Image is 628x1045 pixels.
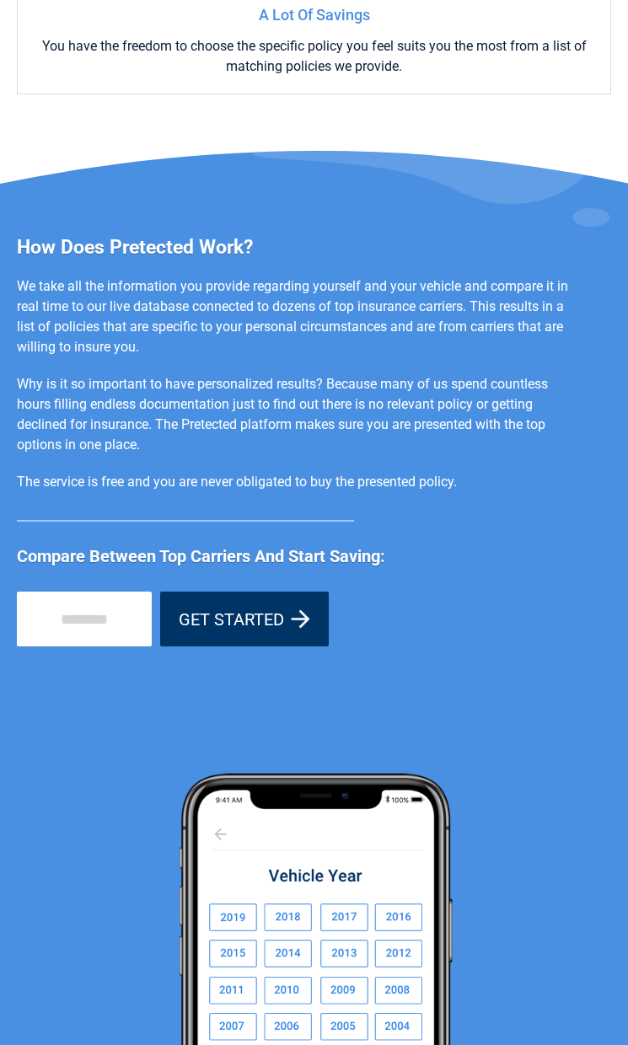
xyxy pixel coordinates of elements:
[24,5,604,24] h4: A Lot Of Savings
[17,276,577,357] p: We take all the information you provide regarding yourself and your vehicle and compare it in rea...
[17,235,577,260] h3: How Does Pretected Work?
[17,374,577,455] p: Why is it so important to have personalized results? Because many of us spend countless hours fil...
[160,592,329,646] button: GET STARTED
[17,472,577,492] p: The service is free and you are never obligated to buy the presented policy.
[17,544,577,569] span: Compare Between Top Carriers And Start Saving:
[24,36,604,77] p: You have the freedom to choose the specific policy you feel suits you the most from a list of mat...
